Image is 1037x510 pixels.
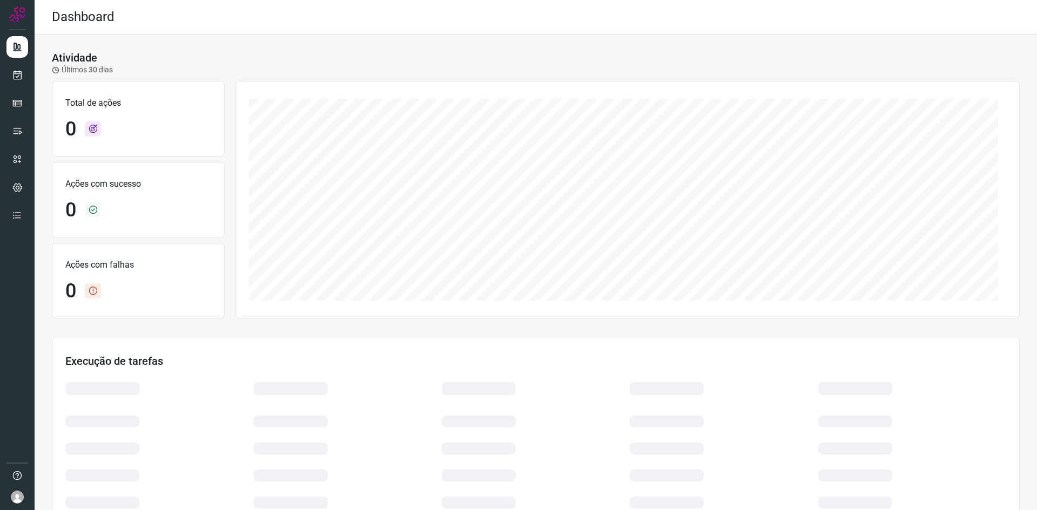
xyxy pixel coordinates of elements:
p: Últimos 30 dias [52,64,113,76]
h1: 0 [65,280,76,303]
h1: 0 [65,118,76,141]
p: Total de ações [65,97,211,110]
h3: Execução de tarefas [65,355,1006,368]
h1: 0 [65,199,76,222]
img: avatar-user-boy.jpg [11,491,24,504]
h2: Dashboard [52,9,115,25]
img: Logo [9,6,25,23]
p: Ações com sucesso [65,178,211,191]
h3: Atividade [52,51,97,64]
p: Ações com falhas [65,259,211,271]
